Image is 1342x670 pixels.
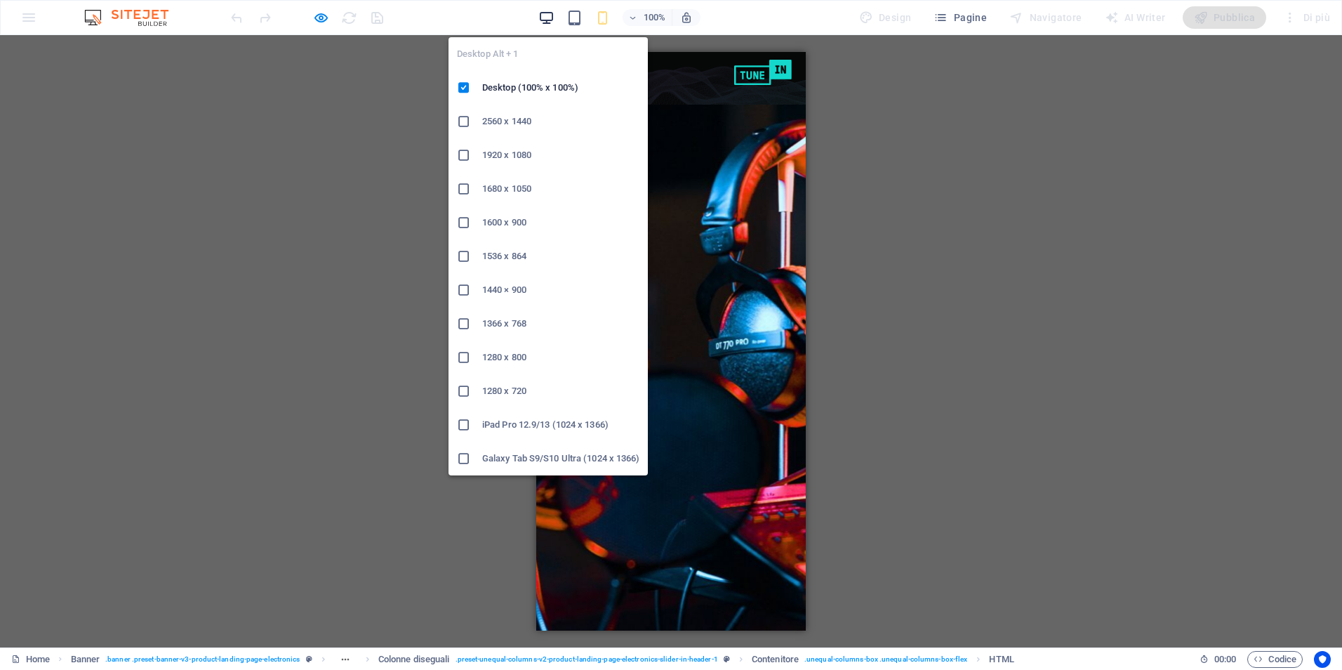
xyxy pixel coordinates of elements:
[680,11,693,24] i: Quando ridimensioni, regola automaticamente il livello di zoom in modo che corrisponda al disposi...
[482,383,639,400] h6: 1280 x 720
[378,651,450,668] span: Fai clic per selezionare. Doppio clic per modificare
[482,79,639,96] h6: Desktop (100% x 100%)
[482,248,639,265] h6: 1536 x 864
[1224,654,1226,664] span: :
[1247,651,1303,668] button: Codice
[1314,651,1331,668] button: Usercentrics
[1200,651,1237,668] h6: Tempo sessione
[482,416,639,433] h6: iPad Pro 12.9/13 (1024 x 1366)
[482,450,639,467] h6: Galaxy Tab S9/S10 Ultra (1024 x 1366)
[623,9,672,26] button: 100%
[456,651,718,668] span: . preset-unequal-columns-v2-product-landing-page-electronics-slider-in-header-1
[989,651,1014,668] span: Fai clic per selezionare. Doppio clic per modificare
[105,651,300,668] span: . banner .preset-banner-v3-product-landing-page-electronics
[306,655,312,663] i: Questo elemento è un preset personalizzabile
[1214,651,1236,668] span: 00 00
[1254,651,1296,668] span: Codice
[853,6,917,29] div: Design (Ctrl+Alt+Y)
[928,6,992,29] button: Pagine
[482,180,639,197] h6: 1680 x 1050
[482,113,639,130] h6: 2560 x 1440
[482,282,639,298] h6: 1440 × 900
[804,651,967,668] span: . unequal-columns-box .unequal-columns-box-flex
[644,9,666,26] h6: 100%
[934,11,987,25] span: Pagine
[724,655,730,663] i: Questo elemento è un preset personalizzabile
[752,651,799,668] span: Fai clic per selezionare. Doppio clic per modificare
[482,349,639,366] h6: 1280 x 800
[482,214,639,231] h6: 1600 x 900
[71,651,100,668] span: Fai clic per selezionare. Doppio clic per modificare
[482,147,639,164] h6: 1920 x 1080
[71,651,1014,668] nav: breadcrumb
[11,651,50,668] a: Fai clic per annullare la selezione. Doppio clic per aprire le pagine
[81,9,186,26] img: Editor Logo
[482,315,639,332] h6: 1366 x 768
